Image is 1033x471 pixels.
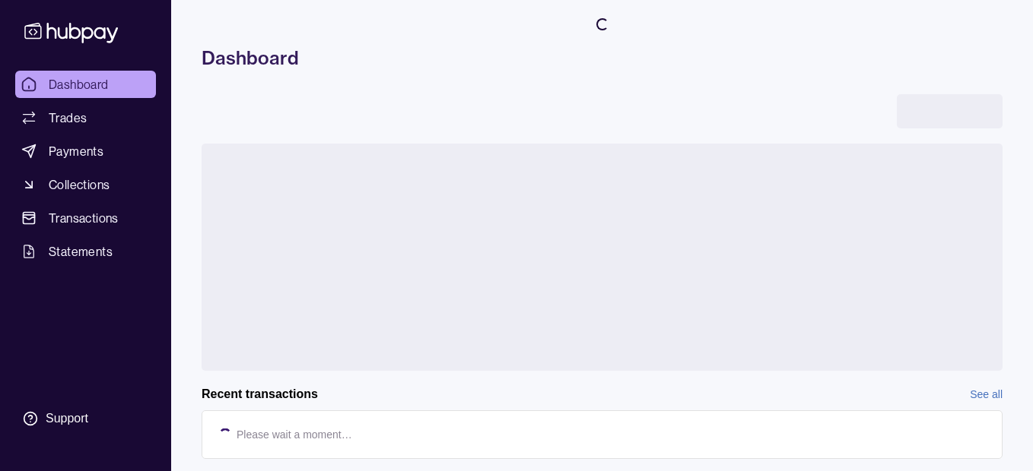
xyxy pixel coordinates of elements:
[49,109,87,127] span: Trades
[15,238,156,265] a: Statements
[15,104,156,131] a: Trades
[15,204,156,232] a: Transactions
[46,410,88,427] div: Support
[15,171,156,198] a: Collections
[15,138,156,165] a: Payments
[202,46,1003,70] h1: Dashboard
[237,426,352,443] p: Please wait a moment…
[49,242,113,261] span: Statements
[970,386,1003,403] a: See all
[49,142,103,160] span: Payments
[202,386,318,403] h2: Recent transactions
[49,209,119,227] span: Transactions
[15,71,156,98] a: Dashboard
[15,403,156,435] a: Support
[49,175,110,194] span: Collections
[49,75,109,93] span: Dashboard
